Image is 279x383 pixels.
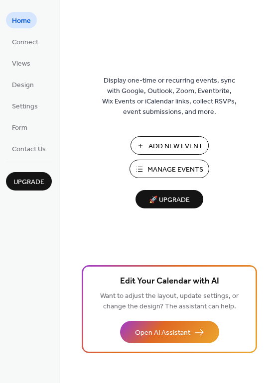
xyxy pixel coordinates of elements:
[141,193,197,207] span: 🚀 Upgrade
[135,328,190,338] span: Open AI Assistant
[6,119,33,135] a: Form
[12,37,38,48] span: Connect
[102,76,237,117] span: Display one-time or recurring events, sync with Google, Outlook, Zoom, Eventbrite, Wix Events or ...
[100,289,239,313] span: Want to adjust the layout, update settings, or change the design? The assistant can help.
[120,321,219,343] button: Open AI Assistant
[130,160,209,178] button: Manage Events
[6,55,36,71] a: Views
[12,80,34,91] span: Design
[147,165,203,175] span: Manage Events
[148,141,203,152] span: Add New Event
[12,59,30,69] span: Views
[12,16,31,26] span: Home
[136,190,203,208] button: 🚀 Upgrade
[13,177,44,188] span: Upgrade
[6,172,52,191] button: Upgrade
[12,123,27,133] span: Form
[6,140,52,157] a: Contact Us
[120,275,219,288] span: Edit Your Calendar with AI
[6,33,44,50] a: Connect
[6,97,44,114] a: Settings
[6,76,40,93] a: Design
[131,136,209,155] button: Add New Event
[12,144,46,155] span: Contact Us
[6,12,37,28] a: Home
[12,101,38,112] span: Settings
